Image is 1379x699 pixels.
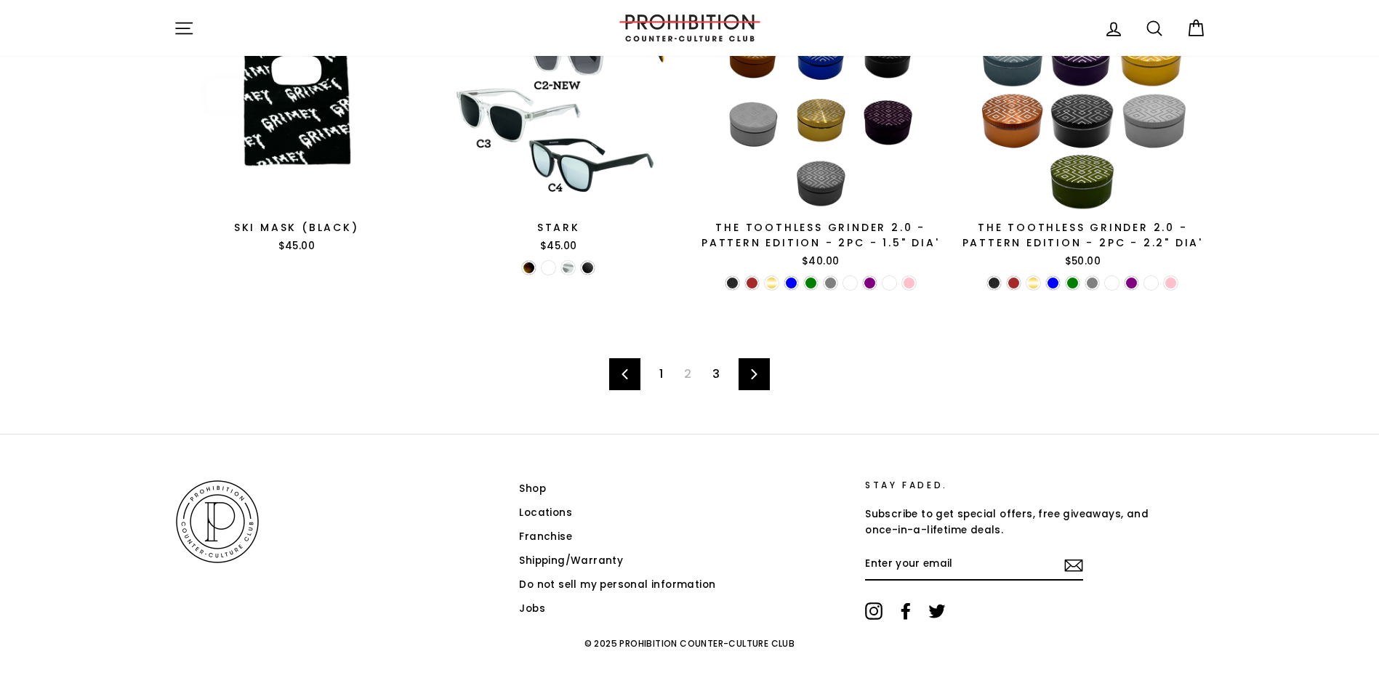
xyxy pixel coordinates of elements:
[435,239,682,254] div: $45.00
[960,254,1206,269] div: $50.00
[519,478,546,500] a: Shop
[519,502,572,524] a: Locations
[698,220,944,251] div: The Toothless Grinder 2.0 - Pattern Edition - 2PC - 1.5" Dia'
[519,526,572,548] a: Franchise
[865,549,1083,581] input: Enter your email
[174,220,420,235] div: Ski Mask (Black)
[519,598,545,620] a: Jobs
[435,220,682,235] div: STARK
[174,478,261,565] img: PROHIBITION COUNTER-CULTURE CLUB
[174,239,420,254] div: $45.00
[174,631,1206,655] p: © 2025 PROHIBITION COUNTER-CULTURE CLUB
[960,220,1206,251] div: The Toothless Grinder 2.0 - Pattern Edition - 2PC - 2.2" Dia'
[519,550,623,572] a: Shipping/Warranty
[865,478,1151,492] p: STAY FADED.
[675,363,700,386] span: 2
[698,254,944,269] div: $40.00
[519,574,715,596] a: Do not sell my personal information
[704,363,728,386] a: 3
[617,15,763,41] img: PROHIBITION COUNTER-CULTURE CLUB
[651,363,672,386] a: 1
[865,506,1151,538] p: Subscribe to get special offers, free giveaways, and once-in-a-lifetime deals.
